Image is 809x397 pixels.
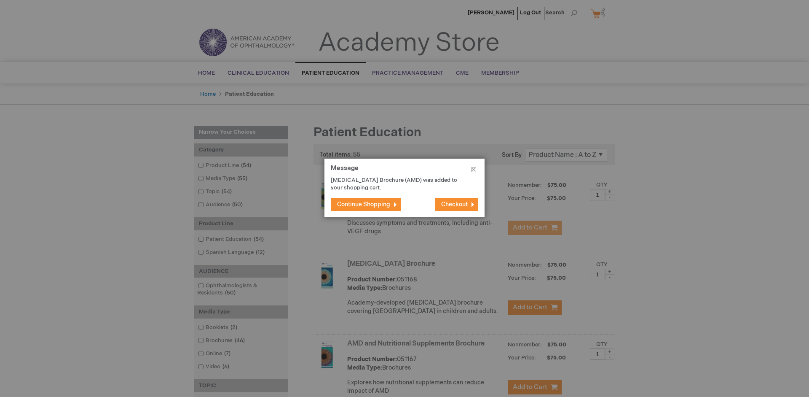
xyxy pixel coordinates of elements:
[331,165,478,176] h1: Message
[331,176,466,192] p: [MEDICAL_DATA] Brochure (AMD) was added to your shopping cart.
[331,198,401,211] button: Continue Shopping
[337,201,390,208] span: Continue Shopping
[435,198,478,211] button: Checkout
[441,201,468,208] span: Checkout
